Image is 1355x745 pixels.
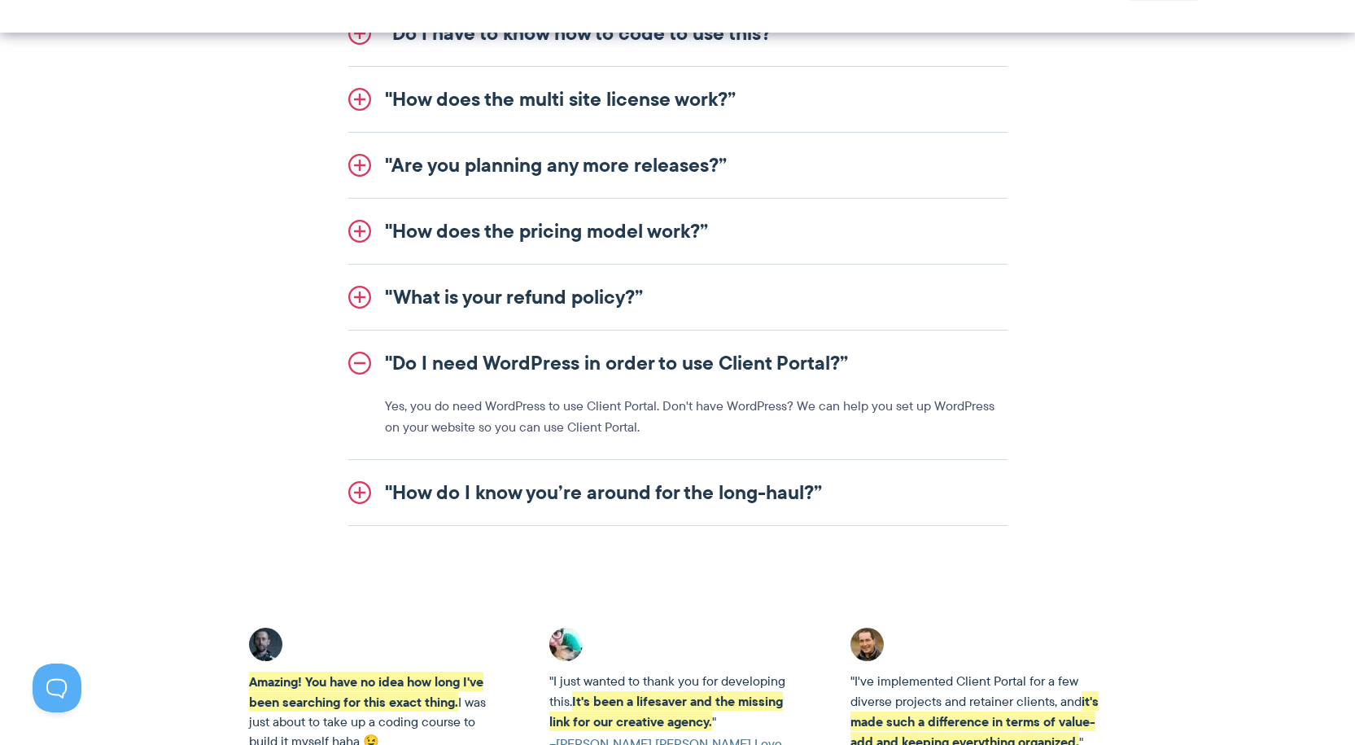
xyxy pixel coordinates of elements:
div: Keywords by Traffic [180,96,274,107]
img: logo_orange.svg [26,26,39,39]
strong: It's been a lifesaver and the missing link for our creative agency. [549,691,783,731]
img: website_grey.svg [26,42,39,55]
a: "Do I have to know how to code to use this?” [348,1,1008,66]
img: tab_keywords_by_traffic_grey.svg [162,94,175,107]
a: "Are you planning any more releases?” [348,133,1008,198]
p: Yes, you do need WordPress to use Client Portal. Don't have WordPress? We can help you set up Wor... [385,396,1008,438]
div: v 4.0.25 [46,26,80,39]
img: tab_domain_overview_orange.svg [44,94,57,107]
img: Client Portal testimonial - Adrian C [249,628,282,661]
a: "Do I need WordPress in order to use Client Portal?” [348,331,1008,396]
a: "How do I know you’re around for the long-haul?” [348,460,1008,525]
div: Domain Overview [62,96,146,107]
div: Domain: [DOMAIN_NAME] [42,42,179,55]
iframe: Toggle Customer Support [33,664,81,712]
a: "How does the multi site license work?” [348,67,1008,132]
a: "What is your refund policy?” [348,265,1008,330]
p: "I just wanted to thank you for developing this. " [549,672,805,732]
a: "How does the pricing model work?” [348,199,1008,264]
strong: Amazing! You have no idea how long I've been searching for this exact thing. [249,672,483,712]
